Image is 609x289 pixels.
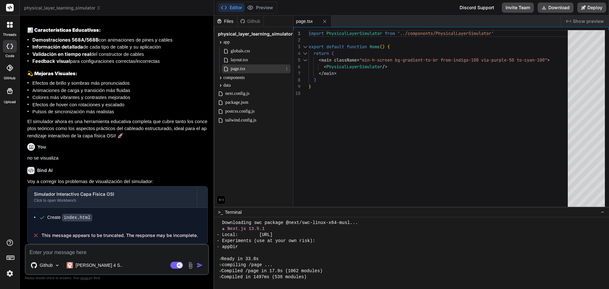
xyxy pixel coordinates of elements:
label: code [5,53,14,59]
button: Invite Team [502,3,534,13]
span: compiling /page ... [222,262,273,268]
span: ✓ [219,268,221,274]
span: ○ [219,262,222,268]
button: Deploy [577,3,606,13]
span: import [309,30,324,36]
span: /> [382,64,387,69]
div: Click to open Workbench [34,198,191,203]
strong: Demostraciones 568A/568B [32,37,99,43]
img: attachment [187,262,194,269]
span: from [385,30,395,36]
h6: You [37,144,46,150]
span: < [319,57,321,63]
span: data [223,82,231,89]
h6: Bind AI [37,167,53,174]
p: Voy a corregir los problemas de visualización del simulador: [27,178,208,185]
strong: Información detallada [32,44,83,50]
li: para configuraciones correctas/incorrectas [32,58,208,65]
div: 2 [293,37,300,43]
span: default [326,44,344,49]
div: 10 [293,90,300,97]
div: 7 [293,70,300,77]
span: = [357,57,359,63]
span: function [347,44,367,49]
span: ✓ [219,256,221,262]
div: Github [238,18,264,24]
label: Upload [4,99,16,105]
span: >_ [218,209,223,215]
span: > [334,70,337,76]
span: } [309,84,311,89]
li: Pulsos de sincronización más realistas [32,108,208,115]
span: next.config.js [225,90,250,97]
p: El simulador ahora es una herramienta educativa completa que cubre tanto los conceptos teóricos c... [27,118,208,140]
span: ( [331,50,334,56]
span: · appDir [217,244,238,250]
img: settings [4,268,15,279]
span: app [223,39,230,45]
span: package.json [225,99,249,106]
span: physical_layer_learning_simulator [218,31,293,37]
label: threads [3,32,16,37]
button: Preview [245,3,276,12]
span: ) [382,44,385,49]
span: page.tsx [230,65,246,73]
span: > [547,57,550,63]
div: 3 [293,43,300,50]
div: 1 [293,30,300,37]
span: postcss.config.js [225,108,255,115]
div: Click to collapse the range. [301,57,309,63]
span: ▲ Next.js 13.5.1 [222,226,265,232]
span: layout.tsx [230,56,249,64]
p: no se visualiza [27,154,208,162]
span: - Local: [URL] [217,232,272,238]
span: '../components/PhysicalLayerSimulator' [397,30,494,36]
span: ✓ [219,274,221,280]
span: return [314,50,329,56]
li: del constructor de cables [32,51,208,58]
button: Editor [218,3,245,12]
p: [PERSON_NAME] 4 S.. [75,262,122,268]
span: physical_layer_learning_simulator [24,5,101,11]
div: 5 [293,57,300,63]
span: Home [370,44,380,49]
span: Compiled /page in 17.9s (1062 modules) [221,268,323,274]
span: PhysicalLayerSimulator [326,64,382,69]
span: − [601,209,604,215]
p: Github [40,262,53,268]
span: Terminal [225,209,242,215]
span: "min-h-screen bg-gradient-to-br from-indigo-100 vi [359,57,486,63]
button: − [600,207,605,217]
span: tailwind.config.js [225,116,257,124]
div: Discord Support [456,3,498,13]
span: globals.css [230,47,251,55]
p: Always double-check its answers. Your in Bind [25,275,209,281]
span: This message appears to be truncated. The response may be incomplete. [42,232,198,239]
button: Download [538,3,573,13]
span: { [387,44,390,49]
span: a-purple-50 to-cyan-100" [486,57,547,63]
div: 9 [293,83,300,90]
span: < [324,64,326,69]
span: main [324,70,334,76]
span: Downloading swc package @next/swc-linux-x64-musl... [222,220,358,226]
li: de cada tipo de cable y su aplicación [32,43,208,51]
span: export [309,44,324,49]
strong: Dispositivos [32,15,61,21]
span: Show preview [573,18,604,24]
span: main className [321,57,357,63]
img: Pick Models [55,263,60,268]
li: Animaciones de carga y transición más fluidas [32,87,208,94]
span: ) [314,77,316,83]
strong: Validación en tiempo real [32,51,91,57]
span: PhysicalLayerSimulator [326,30,382,36]
div: 4 [293,50,300,57]
li: con animaciones de pines y cables [32,36,208,44]
div: 8 [293,77,300,83]
span: privacy [80,276,90,280]
span: - Experiments (use at your own risk): [217,238,315,244]
div: 6 [293,63,300,70]
span: </ [319,70,324,76]
span: page.tsx [296,18,313,24]
li: Efectos de hover con rotaciones y escalado [32,101,208,108]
